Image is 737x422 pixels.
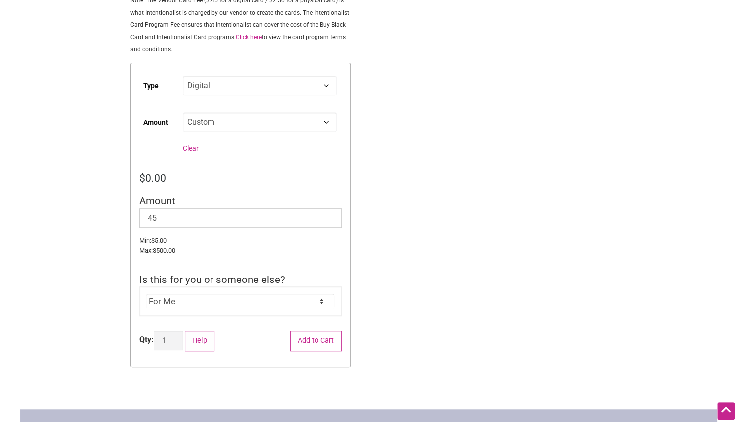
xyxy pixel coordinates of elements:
bdi: 0.00 [139,172,166,184]
span: Is this for you or someone else? [139,274,285,285]
a: Click here [236,34,262,41]
label: Amount [143,111,168,134]
input: Amount [139,208,342,228]
span: $ [151,237,155,244]
button: Help [185,331,215,351]
small: Max: [139,246,342,256]
bdi: 5.00 [151,237,167,244]
span: $ [153,247,156,254]
span: $ [139,172,145,184]
select: Is this for you or someone else? [146,294,334,309]
div: Qty: [139,334,154,346]
label: Type [143,75,159,97]
input: Product quantity [154,331,183,350]
div: Scroll Back to Top [717,402,735,420]
span: Amount [139,195,175,207]
small: Min: [139,236,342,246]
a: Clear options [183,144,199,152]
button: Add to Cart [290,331,342,351]
bdi: 500.00 [153,247,175,254]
